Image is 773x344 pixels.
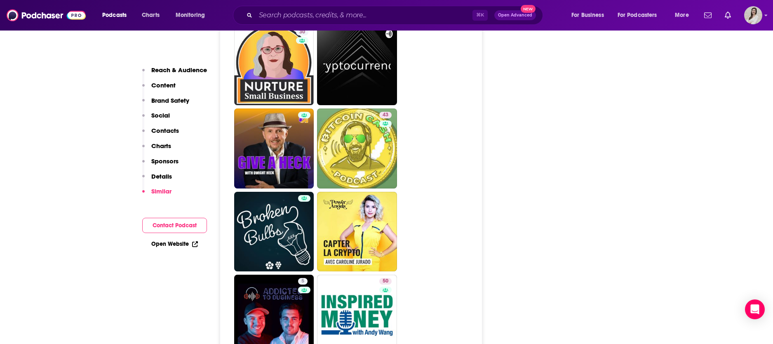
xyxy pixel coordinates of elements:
[566,9,614,22] button: open menu
[151,187,172,195] p: Similar
[494,10,536,20] button: Open AdvancedNew
[241,6,551,25] div: Search podcasts, credits, & more...
[571,9,604,21] span: For Business
[472,10,488,21] span: ⌘ K
[675,9,689,21] span: More
[669,9,699,22] button: open menu
[176,9,205,21] span: Monitoring
[317,108,397,188] a: 43
[151,172,172,180] p: Details
[142,157,179,172] button: Sponsors
[744,6,762,24] button: Show profile menu
[151,97,189,104] p: Brand Safety
[151,66,207,74] p: Reach & Audience
[142,142,171,157] button: Charts
[142,81,176,97] button: Content
[745,299,765,319] div: Open Intercom Messenger
[618,9,657,21] span: For Podcasters
[296,29,308,35] a: 30
[151,81,176,89] p: Content
[151,240,198,247] a: Open Website
[151,111,170,119] p: Social
[142,9,160,21] span: Charts
[383,111,388,119] span: 43
[142,218,207,233] button: Contact Podcast
[142,172,172,188] button: Details
[234,26,314,106] a: 30
[151,127,179,134] p: Contacts
[142,111,170,127] button: Social
[721,8,734,22] a: Show notifications dropdown
[301,277,304,285] span: 5
[151,157,179,165] p: Sponsors
[136,9,164,22] a: Charts
[744,6,762,24] img: User Profile
[379,278,392,285] a: 50
[96,9,137,22] button: open menu
[383,277,388,285] span: 50
[142,66,207,81] button: Reach & Audience
[379,112,392,118] a: 43
[142,187,172,203] button: Similar
[256,9,472,22] input: Search podcasts, credits, & more...
[298,278,308,285] a: 5
[142,127,179,142] button: Contacts
[7,7,86,23] img: Podchaser - Follow, Share and Rate Podcasts
[498,13,532,17] span: Open Advanced
[102,9,127,21] span: Podcasts
[744,6,762,24] span: Logged in as britt11559
[521,5,536,13] span: New
[142,97,189,112] button: Brand Safety
[151,142,171,150] p: Charts
[299,28,305,36] span: 30
[701,8,715,22] a: Show notifications dropdown
[170,9,216,22] button: open menu
[612,9,669,22] button: open menu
